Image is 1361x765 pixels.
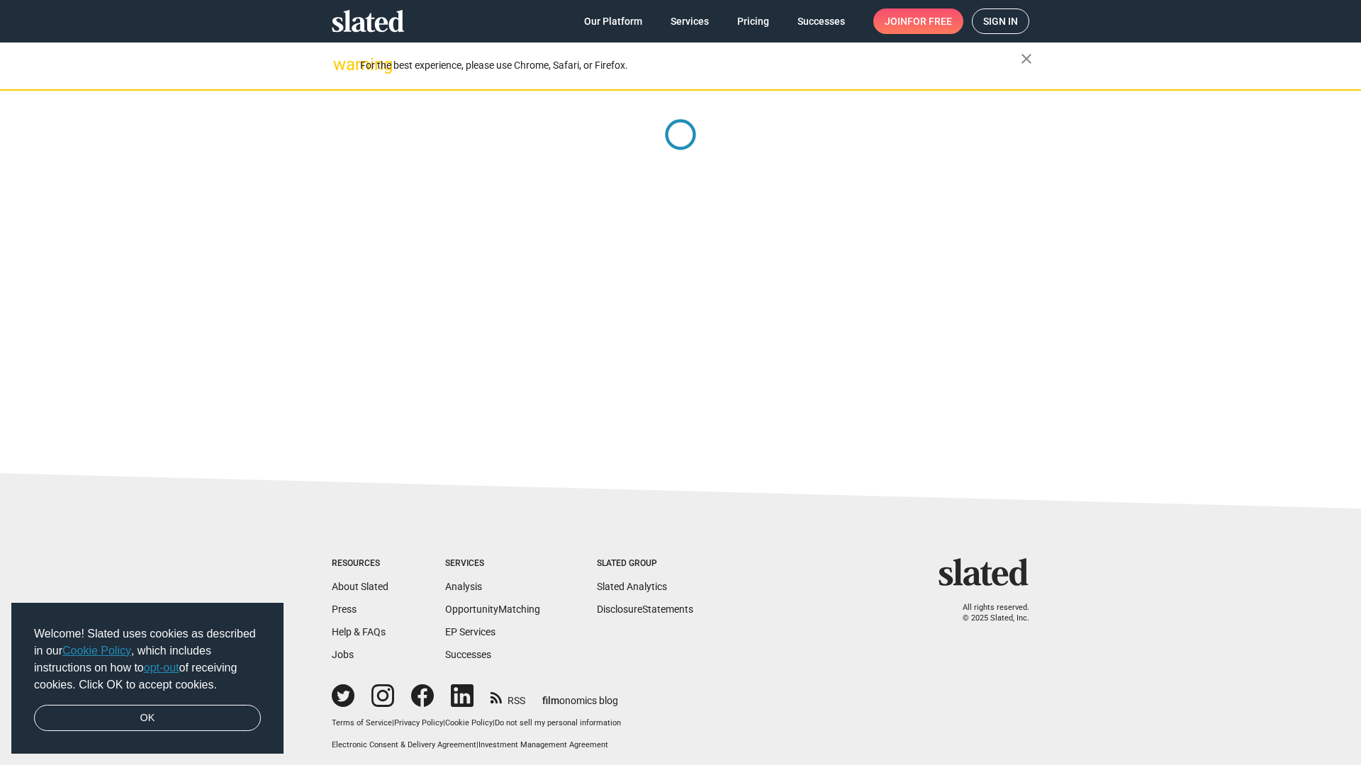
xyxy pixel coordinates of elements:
[332,581,388,592] a: About Slated
[332,603,357,615] a: Press
[11,603,284,754] div: cookieconsent
[493,718,495,727] span: |
[445,581,482,592] a: Analysis
[62,645,131,657] a: Cookie Policy
[597,558,693,569] div: Slated Group
[332,740,476,749] a: Electronic Consent & Delivery Agreement
[948,603,1029,623] p: All rights reserved. © 2025 Slated, Inc.
[476,740,478,749] span: |
[445,626,495,637] a: EP Services
[495,718,621,729] button: Do not sell my personal information
[573,8,654,34] a: Our Platform
[144,662,179,674] a: opt-out
[443,718,445,727] span: |
[542,683,618,708] a: filmonomics blog
[873,8,963,34] a: Joinfor free
[983,9,1018,33] span: Sign in
[445,558,540,569] div: Services
[333,56,350,73] mat-icon: warning
[885,8,952,34] span: Join
[394,718,443,727] a: Privacy Policy
[597,603,693,615] a: DisclosureStatements
[491,686,525,708] a: RSS
[584,8,642,34] span: Our Platform
[1018,50,1035,67] mat-icon: close
[360,56,1021,75] div: For the best experience, please use Chrome, Safari, or Firefox.
[34,705,261,732] a: dismiss cookie message
[597,581,667,592] a: Slated Analytics
[907,8,952,34] span: for free
[332,649,354,660] a: Jobs
[332,558,388,569] div: Resources
[445,649,491,660] a: Successes
[392,718,394,727] span: |
[34,625,261,693] span: Welcome! Slated uses cookies as described in our , which includes instructions on how to of recei...
[445,603,540,615] a: OpportunityMatching
[542,695,559,706] span: film
[659,8,720,34] a: Services
[332,626,386,637] a: Help & FAQs
[786,8,856,34] a: Successes
[478,740,608,749] a: Investment Management Agreement
[726,8,780,34] a: Pricing
[737,8,769,34] span: Pricing
[445,718,493,727] a: Cookie Policy
[797,8,845,34] span: Successes
[972,8,1029,34] a: Sign in
[332,718,392,727] a: Terms of Service
[671,8,709,34] span: Services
